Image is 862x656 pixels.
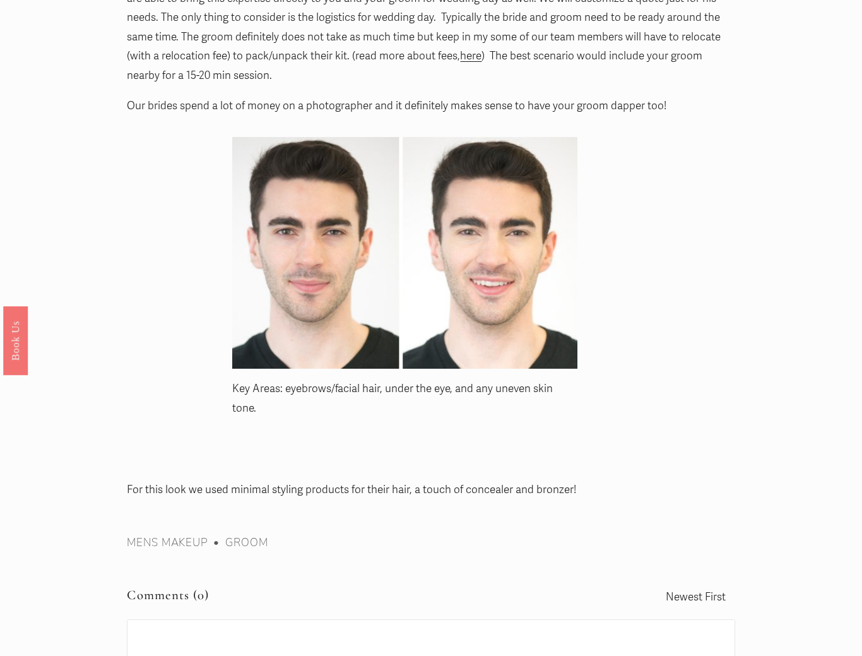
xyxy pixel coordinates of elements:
[127,535,208,549] a: mens makeup
[232,379,578,418] p: Key Areas: eyebrows/facial hair, under the eye, and any uneven skin tone.
[127,480,735,500] p: For this look we used minimal styling products for their hair, a touch of concealer and bronzer!
[127,587,209,603] span: Comments (0)
[460,49,481,63] a: here
[127,97,735,116] p: Our brides spend a lot of money on a photographer and it definitely makes sense to have your groo...
[225,535,268,549] a: groom
[666,590,726,604] span: Newest First
[3,306,28,374] a: Book Us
